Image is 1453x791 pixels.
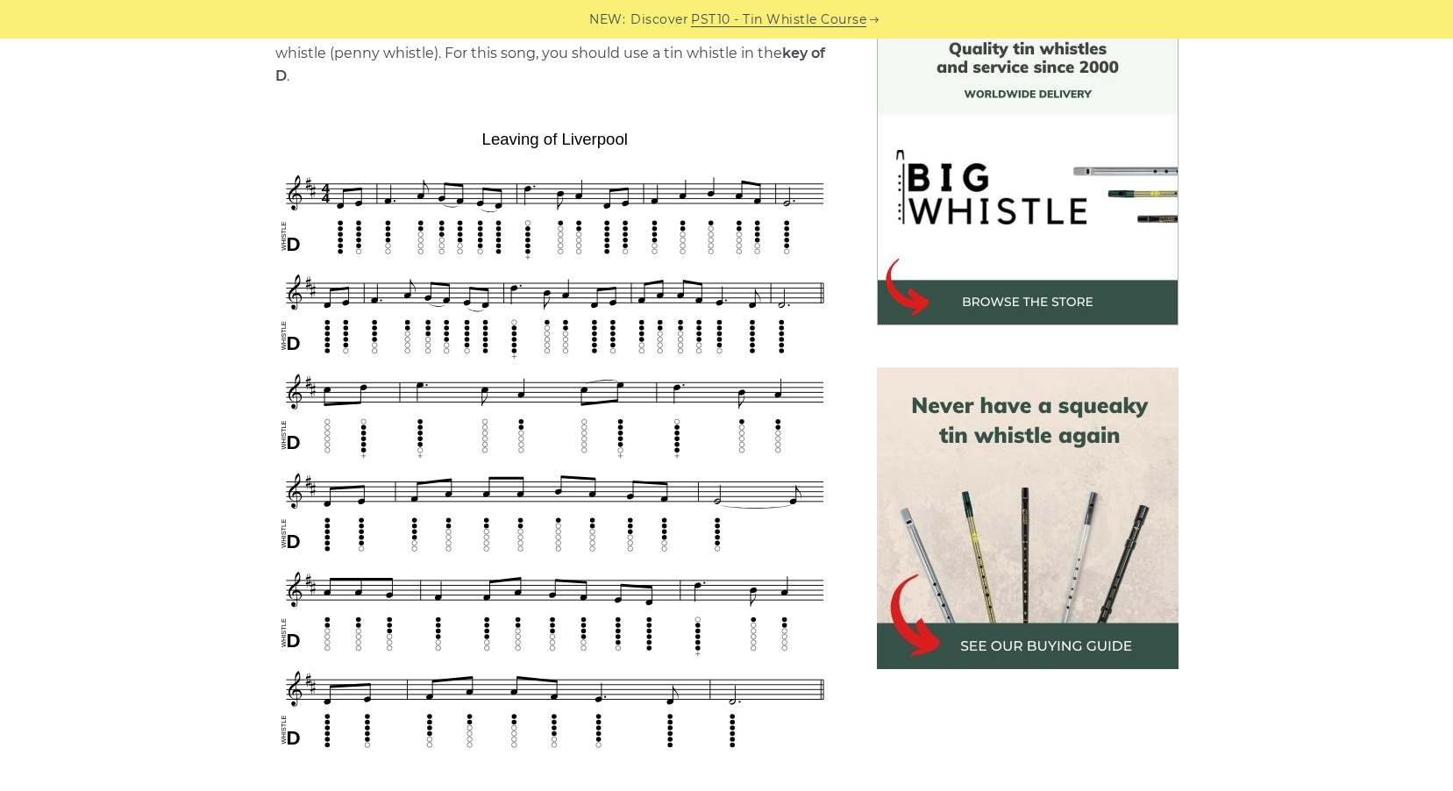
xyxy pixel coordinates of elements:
span: Discover [630,10,688,30]
a: PST10 - Tin Whistle Course [691,10,866,30]
img: tin whistle buying guide [877,367,1179,669]
p: Sheet music notes and tab to play on a tin whistle (penny whistle). For this song, you should use... [275,19,835,88]
span: NEW: [589,10,625,30]
img: Leaving of Liverpool Tin Whistle Tab & Sheet Music [275,124,835,758]
img: BigWhistle Tin Whistle Store [877,24,1179,325]
strong: key of D [275,45,825,84]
